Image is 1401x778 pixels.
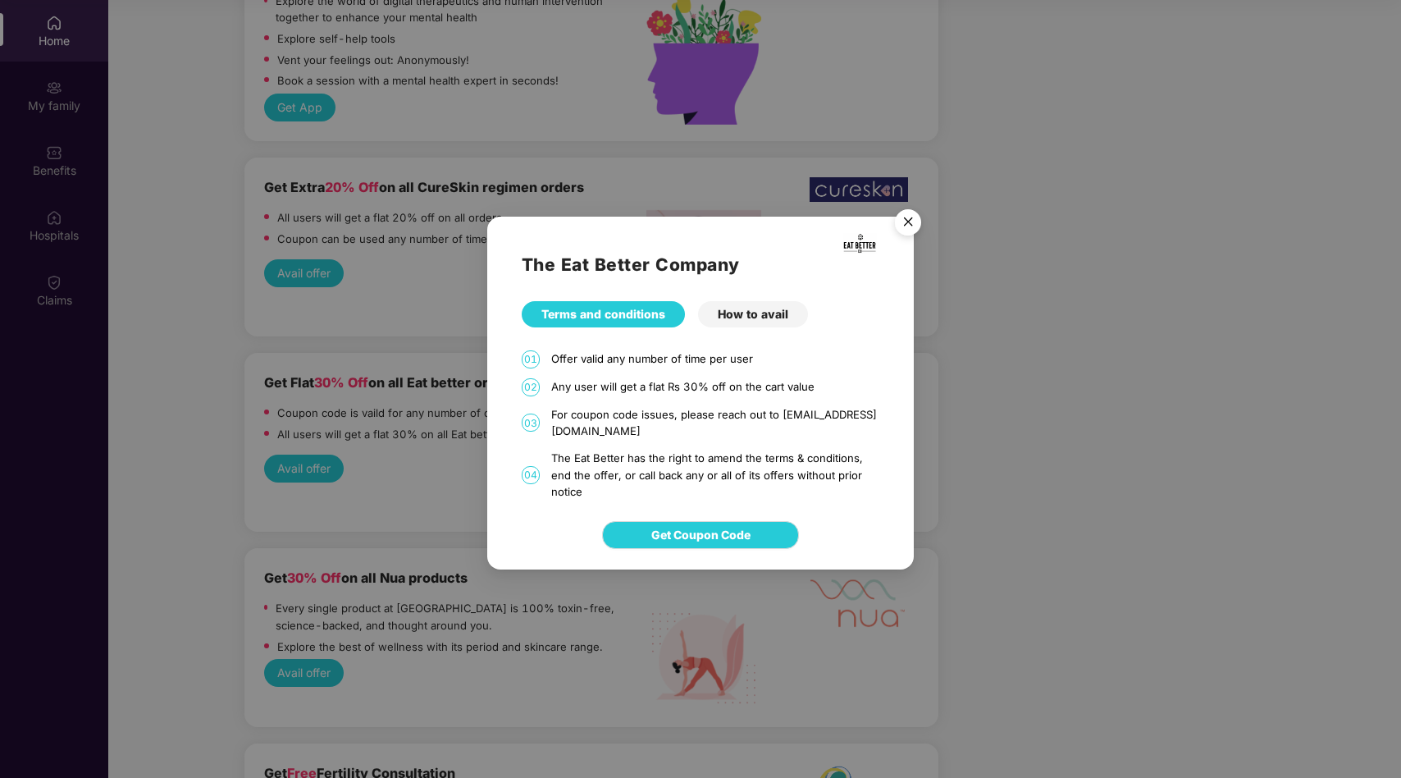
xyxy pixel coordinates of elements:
[698,301,808,327] div: How to avail
[843,233,877,254] img: Screenshot%202022-11-17%20at%202.10.19%20PM.png
[551,378,879,396] div: Any user will get a flat Rs 30% off on the cart value
[551,350,879,368] div: Offer valid any number of time per user
[651,526,751,544] span: Get Coupon Code
[522,350,540,368] span: 01
[522,301,685,327] div: Terms and conditions
[885,201,929,245] button: Close
[602,521,799,549] button: Get Coupon Code
[551,406,879,440] div: For coupon code issues, please reach out to [EMAIL_ADDRESS][DOMAIN_NAME]
[522,378,540,396] span: 02
[551,450,879,501] div: The Eat Better has the right to amend the terms & conditions, end the offer, or call back any or ...
[522,414,540,432] span: 03
[522,466,540,484] span: 04
[522,251,880,278] h2: The Eat Better Company
[885,202,931,248] img: svg+xml;base64,PHN2ZyB4bWxucz0iaHR0cDovL3d3dy53My5vcmcvMjAwMC9zdmciIHdpZHRoPSI1NiIgaGVpZ2h0PSI1Ni...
